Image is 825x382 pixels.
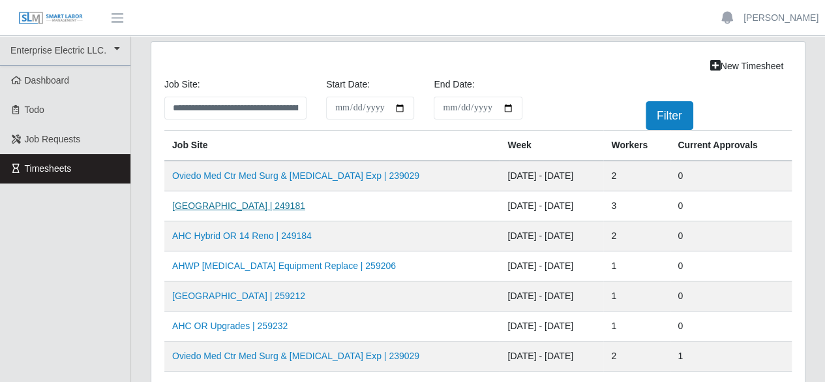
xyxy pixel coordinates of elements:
[670,281,792,311] td: 0
[500,191,603,221] td: [DATE] - [DATE]
[172,261,396,271] a: AHWP [MEDICAL_DATA] Equipment Replace | 259206
[500,221,603,251] td: [DATE] - [DATE]
[646,101,693,130] button: Filter
[500,251,603,281] td: [DATE] - [DATE]
[172,291,305,301] a: [GEOGRAPHIC_DATA] | 259212
[670,342,792,372] td: 1
[500,131,603,161] th: Week
[603,221,670,251] td: 2
[743,11,818,25] a: [PERSON_NAME]
[702,55,792,78] a: New Timesheet
[25,75,70,86] span: Dashboard
[25,134,81,144] span: Job Requests
[500,281,603,311] td: [DATE] - [DATE]
[25,104,44,115] span: Todo
[164,78,200,91] label: job site:
[172,200,305,211] a: [GEOGRAPHIC_DATA] | 249181
[670,161,792,191] td: 0
[18,11,83,25] img: SLM Logo
[172,321,288,331] a: AHC OR Upgrades | 259232
[603,161,670,191] td: 2
[603,281,670,311] td: 1
[500,342,603,372] td: [DATE] - [DATE]
[500,161,603,191] td: [DATE] - [DATE]
[670,221,792,251] td: 0
[172,170,419,181] a: Oviedo Med Ctr Med Surg & [MEDICAL_DATA] Exp | 239029
[603,311,670,342] td: 1
[603,342,670,372] td: 2
[25,163,72,174] span: Timesheets
[670,131,792,161] th: Current Approvals
[603,131,670,161] th: Workers
[164,131,500,161] th: job site
[670,191,792,221] td: 0
[500,311,603,342] td: [DATE] - [DATE]
[434,78,474,91] label: End Date:
[670,311,792,342] td: 0
[603,191,670,221] td: 3
[326,78,370,91] label: Start Date:
[670,251,792,281] td: 0
[172,351,419,361] a: Oviedo Med Ctr Med Surg & [MEDICAL_DATA] Exp | 239029
[603,251,670,281] td: 1
[172,231,312,241] a: AHC Hybrid OR 14 Reno | 249184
